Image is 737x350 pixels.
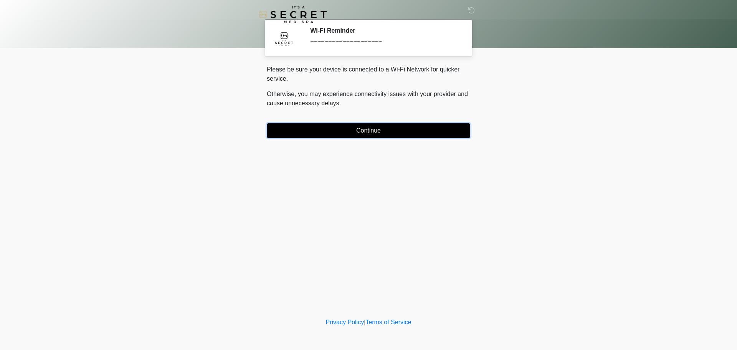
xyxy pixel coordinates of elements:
[267,123,470,138] button: Continue
[267,90,470,108] p: Otherwise, you may experience connectivity issues with your provider and cause unnecessary delays
[364,319,365,325] a: |
[310,27,459,34] h2: Wi-Fi Reminder
[310,37,459,46] div: ~~~~~~~~~~~~~~~~~~~~
[259,6,327,23] img: It's A Secret Med Spa Logo
[267,65,470,83] p: Please be sure your device is connected to a Wi-Fi Network for quicker service.
[273,27,296,50] img: Agent Avatar
[339,100,341,106] span: .
[326,319,364,325] a: Privacy Policy
[365,319,411,325] a: Terms of Service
